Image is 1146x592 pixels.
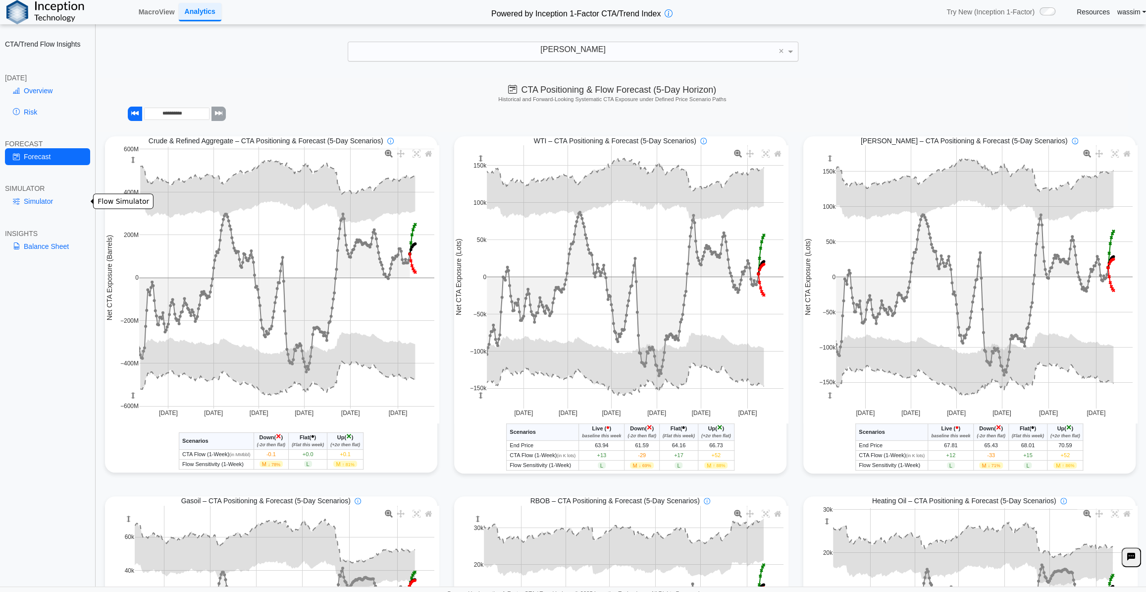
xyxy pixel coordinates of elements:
img: info-icon.svg [355,498,361,504]
th: Scenarios [856,424,928,440]
span: Heating Oil – CTA Positioning & Forecast (5-Day Scenarios) [872,496,1056,505]
div: INSIGHTS [5,229,90,238]
a: Analytics [179,3,221,21]
span: ↑ 81% [342,462,355,467]
span: × [996,422,1001,432]
span: CTA Flow (1-Week) [510,452,575,458]
i: (Flat this week) [1012,433,1044,438]
span: M [333,461,357,467]
span: Up [708,425,715,431]
span: Down [979,425,994,431]
th: ( ) [254,433,289,449]
th: ( ) [974,424,1009,440]
span: L [1024,462,1032,469]
h2: Powered by Inception 1-Factor CTA/Trend Index [487,5,665,19]
span: M [979,462,1002,469]
span: ↓ 69% [639,463,651,468]
span: +15 [1023,452,1033,458]
span: (in K lots) [906,453,925,458]
span: • [955,422,958,432]
td: 68.01 [1008,440,1047,450]
span: Down [259,434,274,440]
span: -29 [638,452,646,458]
span: CTA Flow (1-Week) [182,451,250,457]
a: wassim [1117,7,1146,16]
td: 66.73 [698,440,734,450]
th: ( ) [289,433,327,449]
th: ( ) [659,424,698,440]
span: (in K lots) [557,453,575,458]
span: ↑ 88% [713,463,725,468]
span: (in MMbbl) [229,452,251,457]
i: baseline this week [931,433,970,438]
span: [PERSON_NAME] [540,45,606,54]
td: 65.43 [974,440,1009,450]
a: Overview [5,82,90,99]
span: ↓ 71% [988,463,1000,468]
span: Flow Sensitivity (1-Week) [859,462,920,468]
span: • [1031,422,1034,432]
span: Flow Sensitivity (1-Week) [510,462,571,468]
span: × [717,422,723,432]
span: Crude & Refined Aggregate – CTA Positioning & Forecast (5-Day Scenarios) [149,136,383,145]
td: 70.59 [1047,440,1083,450]
span: RBOB – CTA Positioning & Forecast (5-Day Scenarios) [530,496,700,505]
a: Forecast [5,148,90,165]
span: × [276,431,281,441]
i: (Flat this week) [292,442,324,447]
span: End Price [510,442,533,448]
span: ↑ 86% [1062,463,1074,468]
span: • [606,422,609,432]
span: Up [1057,425,1064,431]
span: +17 [674,452,683,458]
th: ( ) [1008,424,1047,440]
th: Scenarios [507,424,579,440]
span: Flat [671,425,680,431]
span: L [304,461,312,467]
img: info-icon.svg [1060,498,1067,504]
span: -33 [987,452,995,458]
span: × [647,422,652,432]
span: WTI – CTA Positioning & Forecast (5-Day Scenarios) [534,136,696,145]
span: ↓ 78% [268,462,280,467]
span: +52 [711,452,721,458]
span: Flat [300,434,310,440]
th: ( ) [625,424,660,440]
div: FORECAST [5,139,90,148]
span: L [598,462,606,469]
div: Flow Simulator [93,194,154,209]
h2: CTA/Trend Flow Insights [5,40,90,49]
a: Balance Sheet [5,238,90,255]
span: Try New (Inception 1-Factor) [946,7,1035,16]
i: baseline this week [582,433,621,438]
a: Simulator [5,193,90,210]
span: Gasoil – CTA Positioning & Forecast (5-Day Scenarios) [181,496,351,505]
i: (+2σ then flat) [330,442,360,447]
span: Live ( ) [941,425,960,431]
span: +0.1 [340,451,351,457]
span: CTA Positioning & Flow Forecast (5-Day Horizon) [508,85,716,95]
span: 67.81 [944,442,958,448]
i: (+2σ then flat) [1050,433,1080,438]
a: MacroView [135,3,179,20]
span: M [704,462,728,469]
h5: Historical and Forward-Looking Systematic CTA Exposure under Defined Price Scenario Paths [102,96,1122,103]
span: M [1053,462,1077,469]
img: info-icon.svg [387,138,394,144]
span: +52 [1060,452,1070,458]
span: CTA Flow (1-Week) [859,452,925,458]
span: +12 [946,452,955,458]
th: Scenarios [179,433,254,449]
img: info-icon.svg [704,498,710,504]
th: ( ) [698,424,734,440]
span: End Price [859,442,883,448]
td: 64.16 [659,440,698,450]
td: 61.59 [625,440,660,450]
a: Resources [1077,7,1110,16]
span: Flat [1020,425,1030,431]
div: [DATE] [5,73,90,82]
span: L [947,462,955,469]
span: 63.94 [595,442,609,448]
i: (-2σ then flat) [627,433,656,438]
span: +13 [597,452,606,458]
